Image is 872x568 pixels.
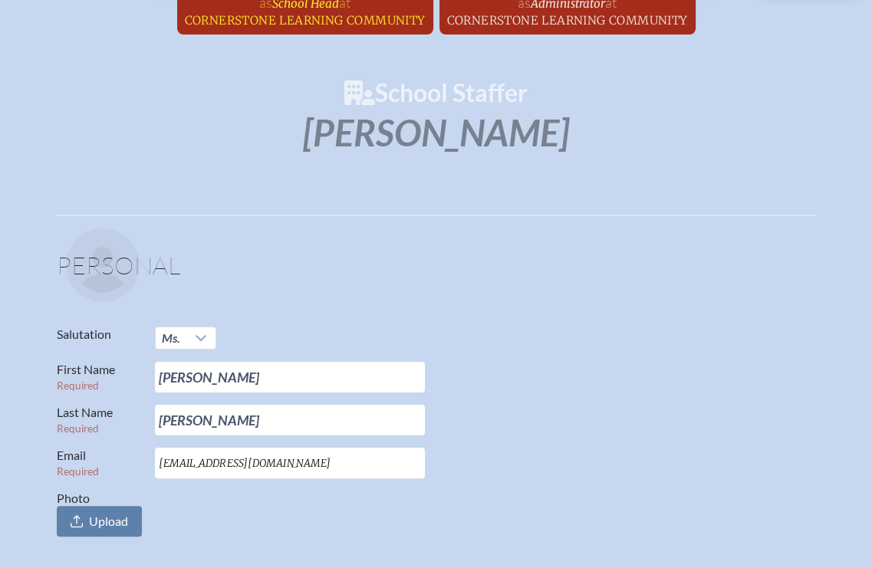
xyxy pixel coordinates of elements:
[55,80,817,105] h1: School Staffer
[57,379,99,392] span: Required
[162,330,180,345] span: Ms.
[156,327,186,349] span: Ms.
[185,13,426,28] span: Cornerstone Learning Community
[57,422,99,435] span: Required
[57,327,143,342] label: Salutation
[57,362,143,392] label: First Name
[303,110,569,154] span: [PERSON_NAME]
[57,405,143,435] label: Last Name
[57,465,99,478] span: Required
[57,491,143,537] label: Photo
[447,13,688,28] span: Cornerstone Learning Community
[89,514,128,529] span: Upload
[57,448,143,478] label: Email
[57,253,815,290] h1: Personal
